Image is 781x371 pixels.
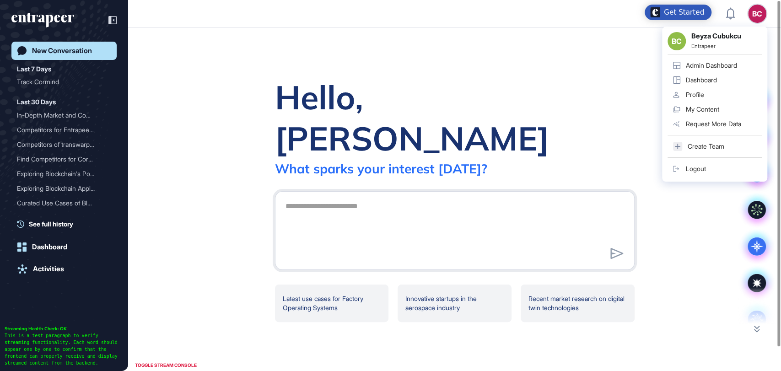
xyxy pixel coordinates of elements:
[275,76,635,159] div: Hello, [PERSON_NAME]
[650,7,660,17] img: launcher-image-alternative-text
[17,137,104,152] div: Competitors of transwarp....
[17,219,117,229] a: See full history
[664,8,704,17] div: Get Started
[17,75,111,89] div: Track Cormind
[521,285,635,322] div: Recent market research on digital twin technologies
[11,13,74,27] div: entrapeer-logo
[17,64,51,75] div: Last 7 Days
[398,285,512,322] div: Innovative startups in the aerospace industry
[748,5,766,23] button: BC
[645,5,711,20] div: Open Get Started checklist
[11,42,117,60] a: New Conversation
[17,75,104,89] div: Track Cormind
[17,123,111,137] div: Competitors for Entrapeer's Hunter Agent
[17,137,111,152] div: Competitors of transwarp.io
[11,238,117,256] a: Dashboard
[33,265,64,273] div: Activities
[32,243,67,251] div: Dashboard
[275,161,487,177] div: What sparks your interest [DATE]?
[17,108,104,123] div: In-Depth Market and Compe...
[17,167,104,181] div: Exploring Blockchain's Po...
[17,152,111,167] div: Find Competitors for Cormind
[17,152,104,167] div: Find Competitors for Corm...
[17,97,56,108] div: Last 30 Days
[133,360,199,371] div: TOGGLE STREAM CONSOLE
[17,210,111,225] div: Identify Competitors of Yugen Company
[32,47,92,55] div: New Conversation
[17,196,104,210] div: Curated Use Cases of Bloc...
[17,196,111,210] div: Curated Use Cases of Blockchain Applications in Health Insurance
[11,260,117,278] a: Activities
[29,219,73,229] span: See full history
[17,210,104,225] div: Identify Competitors of Y...
[17,123,104,137] div: Competitors for Entrapeer...
[17,108,111,123] div: In-Depth Market and Competitive Analysis for Hunter's AI Recruiting Agent
[275,285,389,322] div: Latest use cases for Factory Operating Systems
[17,181,104,196] div: Exploring Blockchain Appl...
[17,181,111,196] div: Exploring Blockchain Applications in the Global Health Insurance Industry
[17,167,111,181] div: Exploring Blockchain's Potential in Health Insurance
